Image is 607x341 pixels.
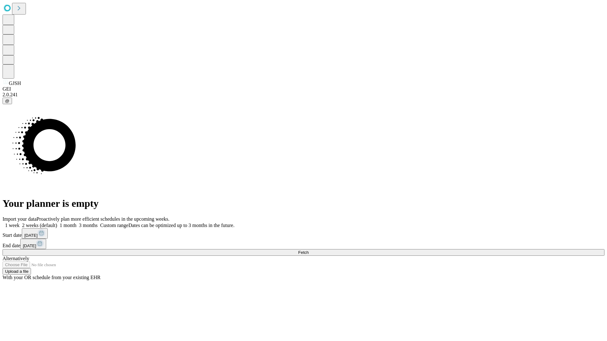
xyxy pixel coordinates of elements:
span: Alternatively [3,256,29,261]
span: 1 week [5,223,20,228]
div: 2.0.241 [3,92,604,98]
span: 2 weeks (default) [22,223,57,228]
span: 3 months [79,223,98,228]
span: 1 month [60,223,77,228]
button: Fetch [3,249,604,256]
span: Dates can be optimized up to 3 months in the future. [128,223,234,228]
span: GJSH [9,81,21,86]
span: [DATE] [23,243,36,248]
h1: Your planner is empty [3,198,604,209]
span: With your OR schedule from your existing EHR [3,275,101,280]
span: Fetch [298,250,309,255]
div: End date [3,239,604,249]
span: Import your data [3,216,37,222]
span: [DATE] [24,233,38,238]
button: @ [3,98,12,104]
button: [DATE] [22,228,48,239]
div: GEI [3,86,604,92]
span: Proactively plan more efficient schedules in the upcoming weeks. [37,216,169,222]
div: Start date [3,228,604,239]
button: Upload a file [3,268,31,275]
span: Custom range [100,223,128,228]
button: [DATE] [20,239,46,249]
span: @ [5,99,9,103]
